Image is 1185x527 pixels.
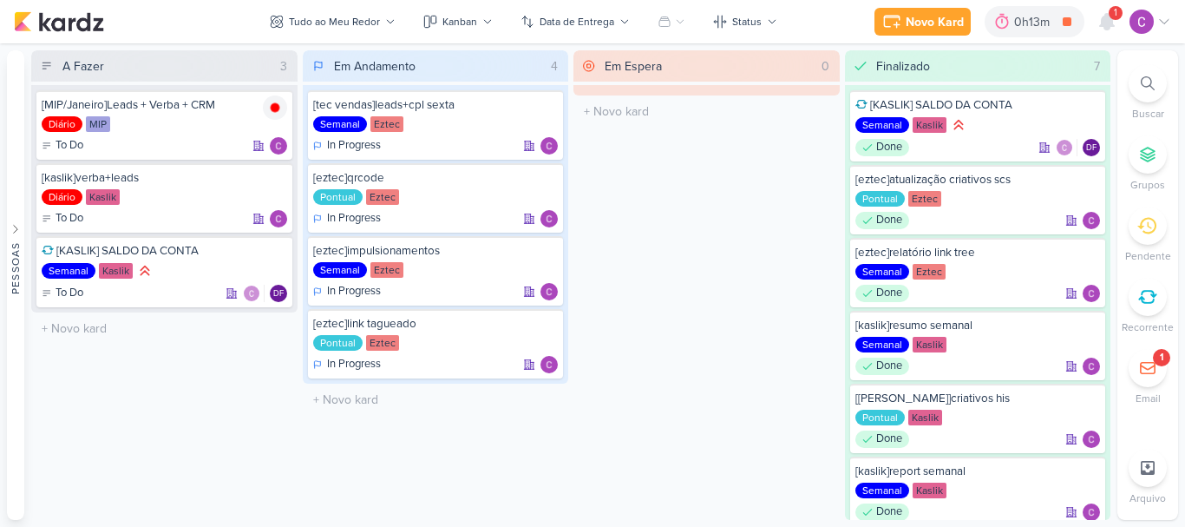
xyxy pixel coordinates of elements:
div: Responsável: Diego Freitas [270,285,287,302]
div: Pontual [313,189,363,205]
div: Responsável: Carlos Lima [1083,212,1100,229]
p: Done [876,285,902,302]
div: [kaslik]resumo semanal [855,318,1101,333]
img: Carlos Lima [1129,10,1154,34]
div: Semanal [313,116,367,132]
p: In Progress [327,283,381,300]
div: Done [855,431,909,448]
div: [eztec]impulsionamentos [313,243,559,259]
div: To Do [42,285,83,302]
div: To Do [42,137,83,155]
p: Email [1136,391,1161,406]
div: [KASLIK] SALDO DA CONTA [855,97,1101,113]
div: Eztec [908,191,941,207]
div: Colaboradores: Carlos Lima [1056,139,1077,156]
div: Done [855,285,909,302]
img: Carlos Lima [1056,139,1073,156]
div: Kaslik [86,189,120,205]
div: 3 [273,57,294,76]
div: [kaslik]criativos his [855,391,1101,406]
div: Pontual [313,335,363,351]
div: Semanal [855,483,909,498]
img: Carlos Lima [270,137,287,155]
div: Semanal [855,337,909,352]
div: Responsável: Diego Freitas [1083,139,1100,156]
div: Eztec [370,116,403,132]
img: Carlos Lima [243,285,260,302]
p: To Do [56,137,83,155]
div: Kaslik [913,337,946,352]
div: A Fazer [62,57,104,76]
p: In Progress [327,356,381,373]
div: Responsável: Carlos Lima [1083,504,1100,521]
div: Colaboradores: Carlos Lima [243,285,265,302]
div: Done [855,358,909,375]
input: + Novo kard [35,316,294,341]
img: tracking [263,96,287,120]
p: Pendente [1125,248,1171,264]
img: Carlos Lima [540,283,558,300]
div: Em Espera [605,57,662,76]
p: DF [1086,144,1097,153]
p: In Progress [327,137,381,155]
div: Responsável: Carlos Lima [1083,358,1100,375]
div: In Progress [313,283,381,300]
div: Eztec [370,262,403,278]
img: Carlos Lima [1083,431,1100,448]
div: Finalizado [876,57,930,76]
p: Done [876,431,902,448]
img: Carlos Lima [1083,285,1100,302]
img: Carlos Lima [1083,504,1100,521]
p: To Do [56,210,83,227]
div: In Progress [313,356,381,373]
div: Responsável: Carlos Lima [540,283,558,300]
div: Responsável: Carlos Lima [540,137,558,155]
div: In Progress [313,137,381,155]
div: [kaslik]report semanal [855,464,1101,479]
p: Buscar [1132,106,1164,122]
p: Recorrente [1122,319,1174,335]
div: Kaslik [908,410,942,425]
div: Pessoas [8,241,23,293]
button: Novo Kard [874,8,971,36]
p: Done [876,358,902,375]
p: Done [876,212,902,229]
p: Grupos [1130,177,1165,193]
div: Responsável: Carlos Lima [540,210,558,227]
div: 7 [1087,57,1107,76]
div: Done [855,212,909,229]
div: Diego Freitas [1083,139,1100,156]
div: Diego Freitas [270,285,287,302]
img: Carlos Lima [1083,358,1100,375]
div: Responsável: Carlos Lima [1083,285,1100,302]
input: + Novo kard [577,99,836,124]
div: Novo Kard [906,13,964,31]
div: Done [855,139,909,156]
div: Responsável: Carlos Lima [270,137,287,155]
div: Semanal [855,117,909,133]
div: Prioridade Alta [136,262,154,280]
img: Carlos Lima [270,210,287,227]
div: MIP [86,116,110,132]
div: Eztec [913,264,946,280]
div: [tec vendas]leads+cpl sexta [313,97,559,113]
div: Pontual [855,410,905,425]
img: Carlos Lima [540,137,558,155]
div: 0h13m [1014,13,1055,31]
p: To Do [56,285,83,302]
div: 1 [1160,351,1163,365]
p: DF [273,290,284,299]
div: Prioridade Alta [950,116,967,134]
div: Eztec [366,335,399,351]
div: Semanal [313,262,367,278]
div: Kaslik [913,483,946,498]
div: Kaslik [99,263,133,279]
img: kardz.app [14,11,104,32]
div: Diário [42,116,82,132]
div: Em Andamento [334,57,416,76]
span: 1 [1114,6,1117,20]
p: Done [876,504,902,521]
div: [eztec]relatório link tree [855,245,1101,260]
div: [MIP/Janeiro]Leads + Verba + CRM [42,97,287,113]
div: 0 [815,57,836,76]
